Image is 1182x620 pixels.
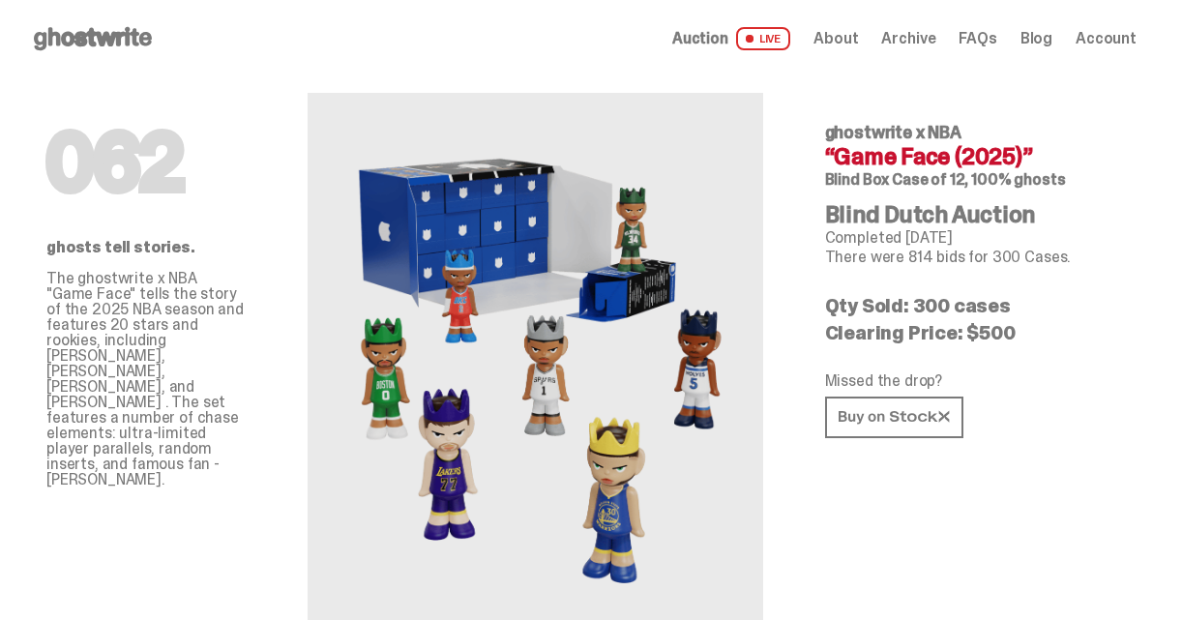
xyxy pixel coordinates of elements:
span: Case of 12, 100% ghosts [892,169,1065,190]
p: The ghostwrite x NBA "Game Face" tells the story of the 2025 NBA season and features 20 stars and... [46,271,246,487]
a: Account [1076,31,1137,46]
span: LIVE [736,27,791,50]
h4: Blind Dutch Auction [825,203,1121,226]
p: Clearing Price: $500 [825,323,1121,342]
span: Blind Box [825,169,890,190]
a: About [813,31,858,46]
p: Missed the drop? [825,373,1121,389]
h4: “Game Face (2025)” [825,145,1121,168]
p: ghosts tell stories. [46,240,246,255]
a: Archive [881,31,935,46]
span: ghostwrite x NBA [825,121,961,144]
a: Blog [1020,31,1052,46]
span: Auction [672,31,728,46]
a: Auction LIVE [672,27,790,50]
p: There were 814 bids for 300 Cases. [825,250,1121,265]
p: Completed [DATE] [825,230,1121,246]
a: FAQs [959,31,996,46]
p: Qty Sold: 300 cases [825,296,1121,315]
h1: 062 [46,124,246,201]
